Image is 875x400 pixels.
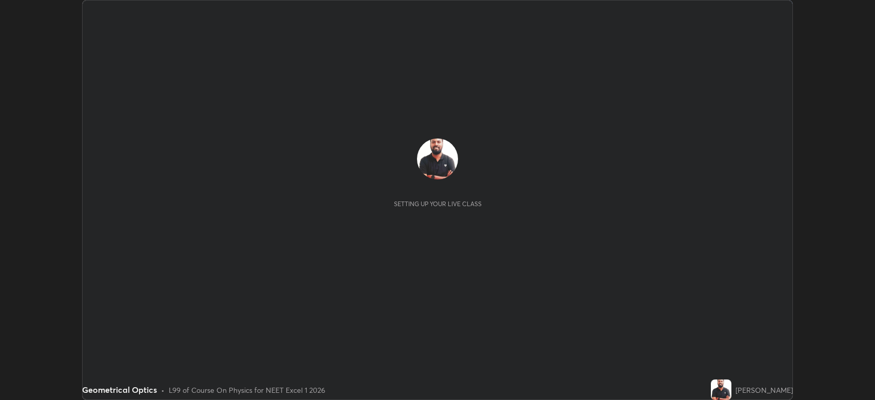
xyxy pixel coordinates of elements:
[711,379,731,400] img: 08faf541e4d14fc7b1a5b06c1cc58224.jpg
[417,138,458,179] img: 08faf541e4d14fc7b1a5b06c1cc58224.jpg
[735,385,793,395] div: [PERSON_NAME]
[169,385,325,395] div: L99 of Course On Physics for NEET Excel 1 2026
[82,384,157,396] div: Geometrical Optics
[394,200,482,208] div: Setting up your live class
[161,385,165,395] div: •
